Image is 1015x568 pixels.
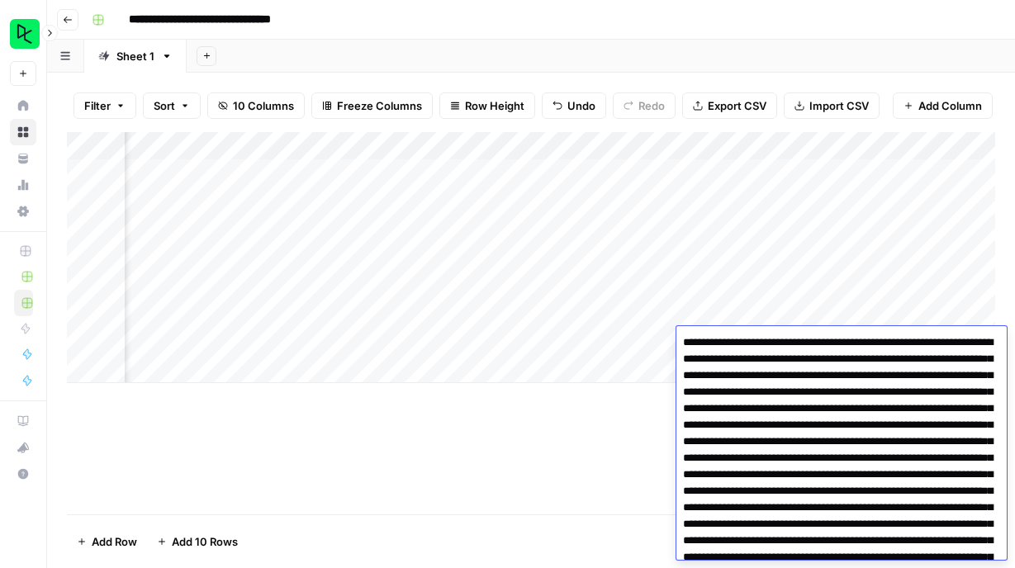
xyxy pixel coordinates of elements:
button: Redo [613,92,676,119]
button: What's new? [10,434,36,461]
button: Freeze Columns [311,92,433,119]
span: Add Row [92,533,137,550]
span: Filter [84,97,111,114]
span: Redo [638,97,665,114]
button: Help + Support [10,461,36,487]
a: Sheet 1 [84,40,187,73]
div: Sheet 1 [116,48,154,64]
a: Your Data [10,145,36,172]
span: Add Column [918,97,982,114]
button: 10 Columns [207,92,305,119]
a: Settings [10,198,36,225]
button: Row Height [439,92,535,119]
div: What's new? [11,435,36,460]
a: Browse [10,119,36,145]
button: Add 10 Rows [147,528,248,555]
button: Import CSV [784,92,880,119]
button: Filter [74,92,136,119]
button: Add Row [67,528,147,555]
span: Add 10 Rows [172,533,238,550]
span: 10 Columns [233,97,294,114]
button: Add Column [893,92,993,119]
a: AirOps Academy [10,408,36,434]
button: Sort [143,92,201,119]
span: Undo [567,97,595,114]
button: Undo [542,92,606,119]
span: Export CSV [708,97,766,114]
span: Freeze Columns [337,97,422,114]
button: Workspace: DataCamp [10,13,36,54]
img: DataCamp Logo [10,19,40,49]
a: Home [10,92,36,119]
a: Usage [10,172,36,198]
button: Export CSV [682,92,777,119]
span: Sort [154,97,175,114]
span: Import CSV [809,97,869,114]
span: Row Height [465,97,524,114]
